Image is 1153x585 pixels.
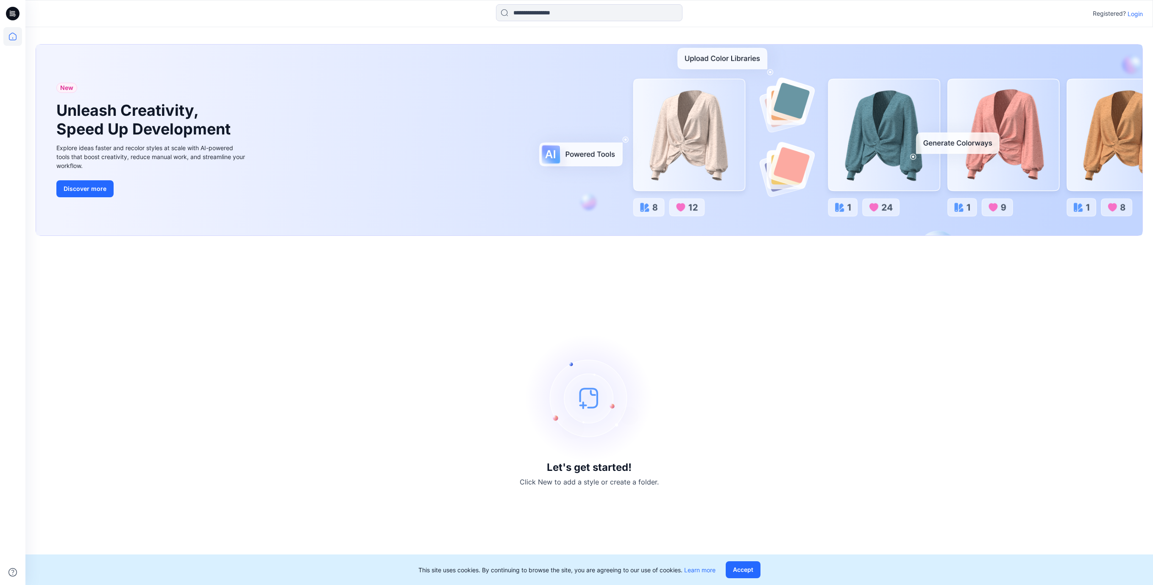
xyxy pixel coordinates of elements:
[1093,8,1126,19] p: Registered?
[726,561,760,578] button: Accept
[547,462,632,473] h3: Let's get started!
[60,83,73,93] span: New
[56,101,234,138] h1: Unleash Creativity, Speed Up Development
[1128,9,1143,18] p: Login
[418,565,716,574] p: This site uses cookies. By continuing to browse the site, you are agreeing to our use of cookies.
[56,143,247,170] div: Explore ideas faster and recolor styles at scale with AI-powered tools that boost creativity, red...
[56,180,114,197] button: Discover more
[56,180,247,197] a: Discover more
[526,334,653,462] img: empty-state-image.svg
[684,566,716,574] a: Learn more
[520,477,659,487] p: Click New to add a style or create a folder.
